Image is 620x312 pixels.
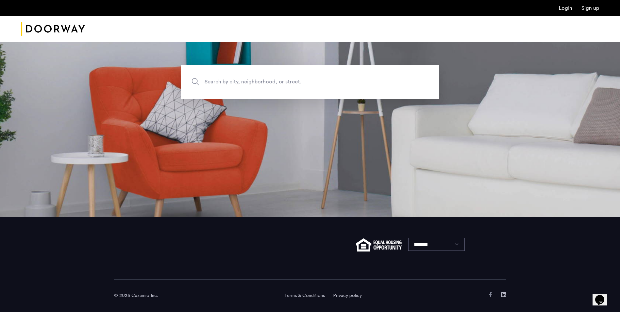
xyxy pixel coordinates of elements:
[114,293,158,298] span: © 2025 Cazamio Inc.
[593,286,613,305] iframe: chat widget
[408,238,465,251] select: Language select
[488,292,493,297] a: Facebook
[333,292,362,299] a: Privacy policy
[21,17,85,41] a: Cazamio Logo
[501,292,506,297] a: LinkedIn
[559,6,572,11] a: Login
[284,292,325,299] a: Terms and conditions
[181,65,439,99] input: Apartment Search
[356,238,401,251] img: equal-housing.png
[581,6,599,11] a: Registration
[21,17,85,41] img: logo
[205,78,385,86] span: Search by city, neighborhood, or street.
